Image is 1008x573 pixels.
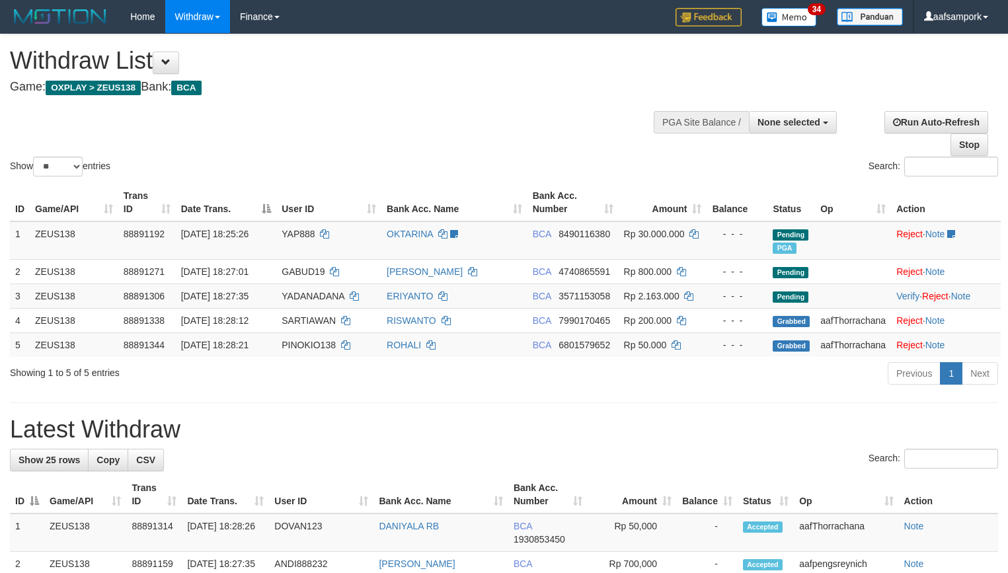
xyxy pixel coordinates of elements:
[10,514,44,552] td: 1
[10,449,89,471] a: Show 25 rows
[269,514,373,552] td: DOVAN123
[533,229,551,239] span: BCA
[124,340,165,350] span: 88891344
[904,157,998,176] input: Search:
[624,340,667,350] span: Rp 50.000
[10,308,30,332] td: 4
[124,266,165,277] span: 88891271
[738,476,794,514] th: Status: activate to sort column ascending
[888,362,941,385] a: Previous
[925,229,945,239] a: Note
[379,521,439,531] a: DANIYALA RB
[124,291,165,301] span: 88891306
[773,291,808,303] span: Pending
[654,111,749,134] div: PGA Site Balance /
[30,308,118,332] td: ZEUS138
[677,514,738,552] td: -
[869,449,998,469] label: Search:
[373,476,508,514] th: Bank Acc. Name: activate to sort column ascending
[588,514,677,552] td: Rp 50,000
[181,340,249,350] span: [DATE] 18:28:21
[10,184,30,221] th: ID
[837,8,903,26] img: panduan.png
[182,476,269,514] th: Date Trans.: activate to sort column ascending
[10,416,998,443] h1: Latest Withdraw
[181,315,249,326] span: [DATE] 18:28:12
[533,291,551,301] span: BCA
[514,558,532,569] span: BCA
[182,514,269,552] td: [DATE] 18:28:26
[514,534,565,545] span: Copy 1930853450 to clipboard
[624,266,672,277] span: Rp 800.000
[922,291,949,301] a: Reject
[767,184,815,221] th: Status
[962,362,998,385] a: Next
[136,455,155,465] span: CSV
[588,476,677,514] th: Amount: activate to sort column ascending
[559,315,610,326] span: Copy 7990170465 to clipboard
[676,8,742,26] img: Feedback.jpg
[124,315,165,326] span: 88891338
[815,332,891,357] td: aafThorrachana
[533,340,551,350] span: BCA
[896,291,919,301] a: Verify
[10,7,110,26] img: MOTION_logo.png
[181,291,249,301] span: [DATE] 18:27:35
[743,559,783,570] span: Accepted
[387,266,463,277] a: [PERSON_NAME]
[773,316,810,327] span: Grabbed
[508,476,588,514] th: Bank Acc. Number: activate to sort column ascending
[176,184,277,221] th: Date Trans.: activate to sort column descending
[794,476,898,514] th: Op: activate to sort column ascending
[124,229,165,239] span: 88891192
[381,184,527,221] th: Bank Acc. Name: activate to sort column ascending
[10,221,30,260] td: 1
[44,476,126,514] th: Game/API: activate to sort column ascending
[712,338,762,352] div: - - -
[559,340,610,350] span: Copy 6801579652 to clipboard
[181,229,249,239] span: [DATE] 18:25:26
[10,361,410,379] div: Showing 1 to 5 of 5 entries
[387,229,433,239] a: OKTARINA
[950,134,988,156] a: Stop
[761,8,817,26] img: Button%20Memo.svg
[808,3,826,15] span: 34
[126,476,182,514] th: Trans ID: activate to sort column ascending
[181,266,249,277] span: [DATE] 18:27:01
[869,157,998,176] label: Search:
[925,340,945,350] a: Note
[896,266,923,277] a: Reject
[10,157,110,176] label: Show entries
[387,315,436,326] a: RISWANTO
[624,291,679,301] span: Rp 2.163.000
[559,266,610,277] span: Copy 4740865591 to clipboard
[30,284,118,308] td: ZEUS138
[904,558,924,569] a: Note
[10,332,30,357] td: 5
[30,259,118,284] td: ZEUS138
[514,521,532,531] span: BCA
[30,332,118,357] td: ZEUS138
[10,476,44,514] th: ID: activate to sort column descending
[282,340,336,350] span: PINOKIO138
[773,267,808,278] span: Pending
[276,184,381,221] th: User ID: activate to sort column ascending
[387,340,421,350] a: ROHALI
[10,81,659,94] h4: Game: Bank:
[712,227,762,241] div: - - -
[19,455,80,465] span: Show 25 rows
[559,229,610,239] span: Copy 8490116380 to clipboard
[677,476,738,514] th: Balance: activate to sort column ascending
[891,308,1001,332] td: ·
[533,266,551,277] span: BCA
[282,266,325,277] span: GABUD19
[97,455,120,465] span: Copy
[624,315,672,326] span: Rp 200.000
[619,184,707,221] th: Amount: activate to sort column ascending
[126,514,182,552] td: 88891314
[940,362,962,385] a: 1
[128,449,164,471] a: CSV
[712,314,762,327] div: - - -
[773,340,810,352] span: Grabbed
[904,449,998,469] input: Search:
